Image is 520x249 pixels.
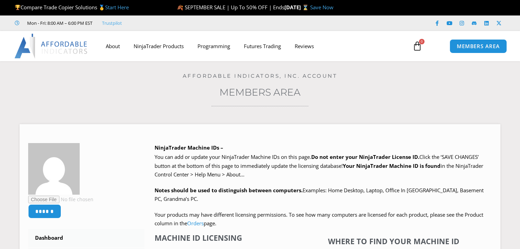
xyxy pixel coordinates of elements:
img: 🏆 [15,5,20,10]
b: Do not enter your NinjaTrader License ID. [311,153,419,160]
strong: Your NinjaTrader Machine ID is found [343,162,441,169]
a: Start Here [105,4,129,11]
strong: Notes should be used to distinguish between computers. [155,187,303,194]
a: Save Now [310,4,334,11]
span: Examples: Home Desktop, Laptop, Office In [GEOGRAPHIC_DATA], Basement PC, Grandma’s PC. [155,187,484,203]
img: 83edddb6cd56587febe5d02e5268ce1ec60e65a25cc84f13cab07e05ae65b4d7 [28,143,80,195]
a: MEMBERS AREA [450,39,507,53]
a: Reviews [288,38,321,54]
span: 0 [419,39,425,44]
a: Orders [187,220,204,227]
span: Click the ‘SAVE CHANGES’ button at the bottom of this page to immediately update the licensing da... [155,153,483,178]
a: Dashboard [28,229,144,247]
span: MEMBERS AREA [457,44,500,49]
a: 0 [402,36,432,56]
a: NinjaTrader Products [127,38,191,54]
strong: [DATE] ⌛ [284,4,310,11]
a: Trustpilot [102,19,122,27]
span: Mon - Fri: 8:00 AM – 6:00 PM EST [25,19,92,27]
nav: Menu [99,38,406,54]
span: Compare Trade Copier Solutions 🥇 [15,4,129,11]
a: Members Area [219,86,301,98]
span: Your products may have different licensing permissions. To see how many computers are licensed fo... [155,211,483,227]
img: LogoAI | Affordable Indicators – NinjaTrader [14,34,88,58]
h4: Machine ID Licensing [155,233,291,242]
h4: Where to find your Machine ID [299,237,488,246]
a: About [99,38,127,54]
a: Affordable Indicators, Inc. Account [183,73,338,79]
a: Futures Trading [237,38,288,54]
a: Programming [191,38,237,54]
span: 🍂 SEPTEMBER SALE | Up To 50% OFF | Ends [177,4,284,11]
span: You can add or update your NinjaTrader Machine IDs on this page. [155,153,311,160]
b: NinjaTrader Machine IDs – [155,144,223,151]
